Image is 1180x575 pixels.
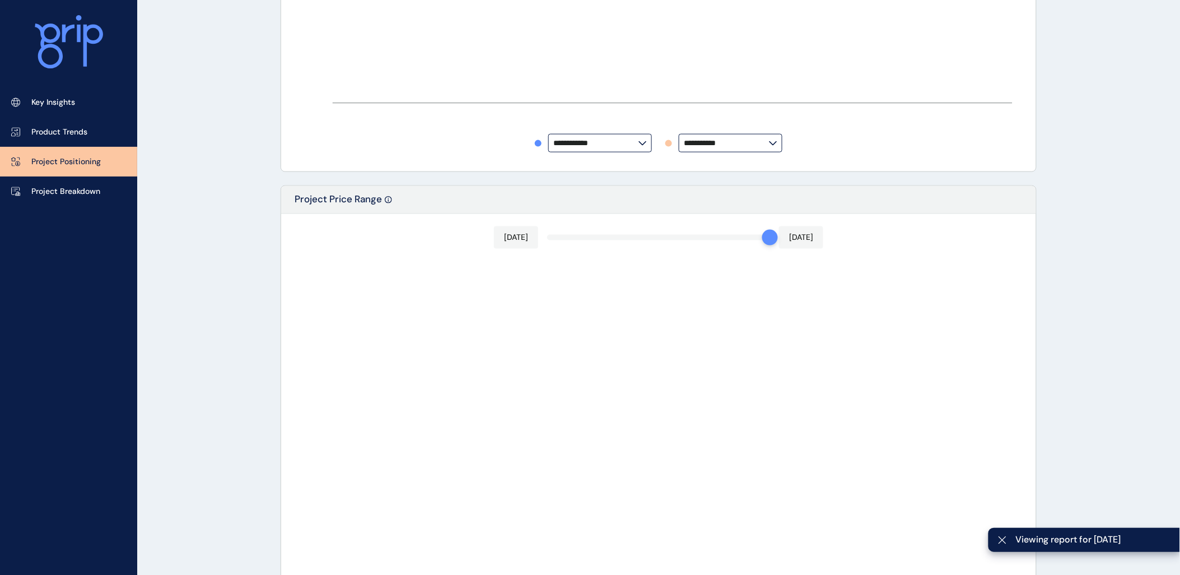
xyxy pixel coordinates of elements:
p: Product Trends [31,127,87,138]
p: Project Breakdown [31,186,100,197]
p: Project Price Range [295,193,382,214]
p: Key Insights [31,97,75,108]
p: Project Positioning [31,156,101,168]
span: Viewing report for [DATE] [1016,534,1171,546]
